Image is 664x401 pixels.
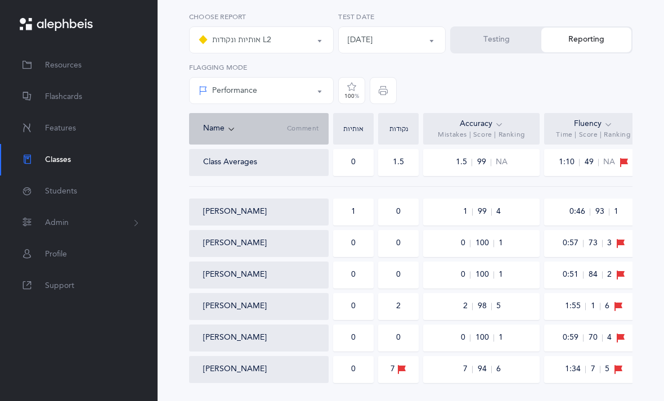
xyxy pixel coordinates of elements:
span: 1 [463,208,473,215]
div: 2 [396,301,401,312]
span: 100 [475,334,494,341]
span: NA [603,157,615,168]
span: Profile [45,249,67,260]
span: 0:57 [562,240,584,247]
span: 99 [477,208,492,215]
span: 2 [463,303,473,310]
span: 73 [588,240,603,247]
span: 100 [475,271,494,278]
span: 0:46 [569,208,590,215]
div: 1.5 [393,157,404,168]
button: 100% [338,77,365,104]
span: 1 [499,269,503,281]
span: 100 [475,240,494,247]
div: 1 [351,206,356,218]
span: NA [496,157,508,168]
span: 1 [499,238,503,249]
span: 7 [590,366,600,373]
span: 1:55 [564,303,586,310]
span: 1:34 [564,366,586,373]
span: 0:59 [562,334,584,341]
span: 1 [614,206,618,218]
div: אותיות [336,125,371,132]
span: Flashcards [45,91,82,103]
span: 4 [607,332,612,344]
div: 0 [351,364,356,375]
div: 100 [344,93,359,99]
span: 1.5 [455,159,472,166]
span: 70 [588,334,603,341]
span: Admin [45,217,69,229]
span: Time | Score | Ranking [556,130,630,139]
label: Choose report [189,12,334,22]
span: 2 [607,269,612,281]
span: Resources [45,60,82,71]
div: 0 [351,269,356,281]
div: 0 [351,301,356,312]
div: נקודות [381,125,416,132]
button: [PERSON_NAME] [203,238,267,249]
span: 3 [607,238,612,249]
button: [PERSON_NAME] [203,206,267,218]
div: 7 [391,363,406,376]
span: 1 [499,332,503,344]
span: Features [45,123,76,134]
span: Comment [287,124,319,133]
button: אותיות ונקודות L2 [189,26,334,53]
div: 0 [351,157,356,168]
span: 0 [460,271,470,278]
span: 98 [477,303,492,310]
div: Performance [199,85,257,97]
span: Classes [45,154,71,166]
span: 0 [460,334,470,341]
div: 0 [351,332,356,344]
div: 0 [351,238,356,249]
div: Accuracy [460,118,504,130]
div: 0 [396,332,401,344]
span: 5 [496,301,501,312]
span: 5 [605,364,609,375]
span: Support [45,280,74,292]
span: 1 [590,303,600,310]
span: 0:51 [562,271,584,278]
span: 94 [477,366,492,373]
div: Name [203,123,287,135]
div: 0 [396,238,401,249]
label: Test Date [338,12,446,22]
button: [PERSON_NAME] [203,332,267,344]
button: Performance [189,77,334,104]
div: [DATE] [348,34,373,46]
button: [PERSON_NAME] [203,301,267,312]
div: Fluency [574,118,613,130]
span: 4 [496,206,501,218]
span: 7 [463,366,473,373]
button: 06/09/2025 [338,26,446,53]
div: 0 [396,206,401,218]
div: אותיות ונקודות L2 [199,33,271,47]
span: 93 [595,208,609,215]
div: Class Averages [203,157,257,168]
span: 99 [477,159,491,166]
span: Students [45,186,77,197]
span: 1:10 [558,159,580,166]
button: [PERSON_NAME] [203,269,267,281]
span: 49 [584,159,599,166]
div: 0 [396,269,401,281]
span: % [355,93,359,100]
label: Flagging Mode [189,62,334,73]
span: 0 [460,240,470,247]
button: Testing [451,28,541,52]
span: Mistakes | Score | Ranking [438,130,525,139]
span: 6 [496,364,501,375]
span: 6 [605,301,609,312]
button: [PERSON_NAME] [203,364,267,375]
span: 84 [588,271,603,278]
